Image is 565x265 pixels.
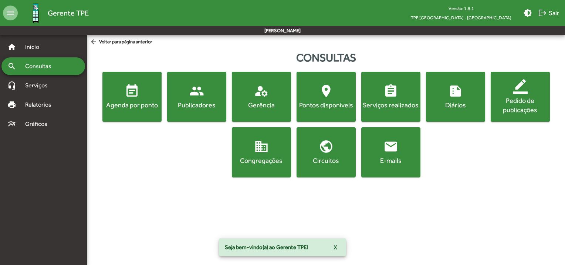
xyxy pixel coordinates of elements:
button: Publicadores [167,72,226,122]
div: Pontos disponíveis [298,100,354,110]
span: TPE [GEOGRAPHIC_DATA] - [GEOGRAPHIC_DATA] [405,13,517,22]
mat-icon: search [7,62,16,71]
span: X [334,241,337,254]
span: Consultas [21,62,61,71]
div: Versão: 1.8.1 [405,4,517,13]
mat-icon: domain [254,139,269,154]
mat-icon: people [189,84,204,98]
div: Gerência [233,100,290,110]
button: Pedido de publicações [491,72,550,122]
button: Pontos disponíveis [297,72,356,122]
span: Início [21,43,50,51]
div: Serviços realizados [363,100,419,110]
div: Consultas [87,49,565,66]
a: Gerente TPE [18,1,89,25]
button: Gerência [232,72,291,122]
div: Diários [427,100,484,110]
span: Relatórios [21,100,61,109]
button: Agenda por ponto [102,72,162,122]
img: Logo [24,1,48,25]
span: Gerente TPE [48,7,89,19]
span: Gráficos [21,120,57,128]
button: Circuitos [297,127,356,177]
div: Congregações [233,156,290,165]
button: Diários [426,72,485,122]
mat-icon: event_note [125,84,139,98]
button: E-mails [361,127,420,177]
mat-icon: email [383,139,398,154]
mat-icon: assignment [383,84,398,98]
mat-icon: manage_accounts [254,84,269,98]
button: Congregações [232,127,291,177]
mat-icon: logout [538,9,547,17]
mat-icon: location_on [319,84,334,98]
mat-icon: brightness_medium [523,9,532,17]
div: Agenda por ponto [104,100,160,110]
button: X [328,241,343,254]
mat-icon: public [319,139,334,154]
mat-icon: home [7,43,16,51]
mat-icon: print [7,100,16,109]
mat-icon: multiline_chart [7,120,16,128]
span: Sair [538,6,559,20]
div: Pedido de publicações [492,96,548,114]
mat-icon: summarize [448,84,463,98]
span: Voltar para página anterior [90,38,152,46]
div: Circuitos [298,156,354,165]
mat-icon: menu [3,6,18,20]
mat-icon: arrow_back [90,38,99,46]
div: E-mails [363,156,419,165]
div: Publicadores [169,100,225,110]
button: Serviços realizados [361,72,420,122]
mat-icon: border_color [513,79,528,94]
span: Seja bem-vindo(a) ao Gerente TPE! [225,244,308,251]
mat-icon: headset_mic [7,81,16,90]
span: Serviços [21,81,58,90]
button: Sair [535,6,562,20]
